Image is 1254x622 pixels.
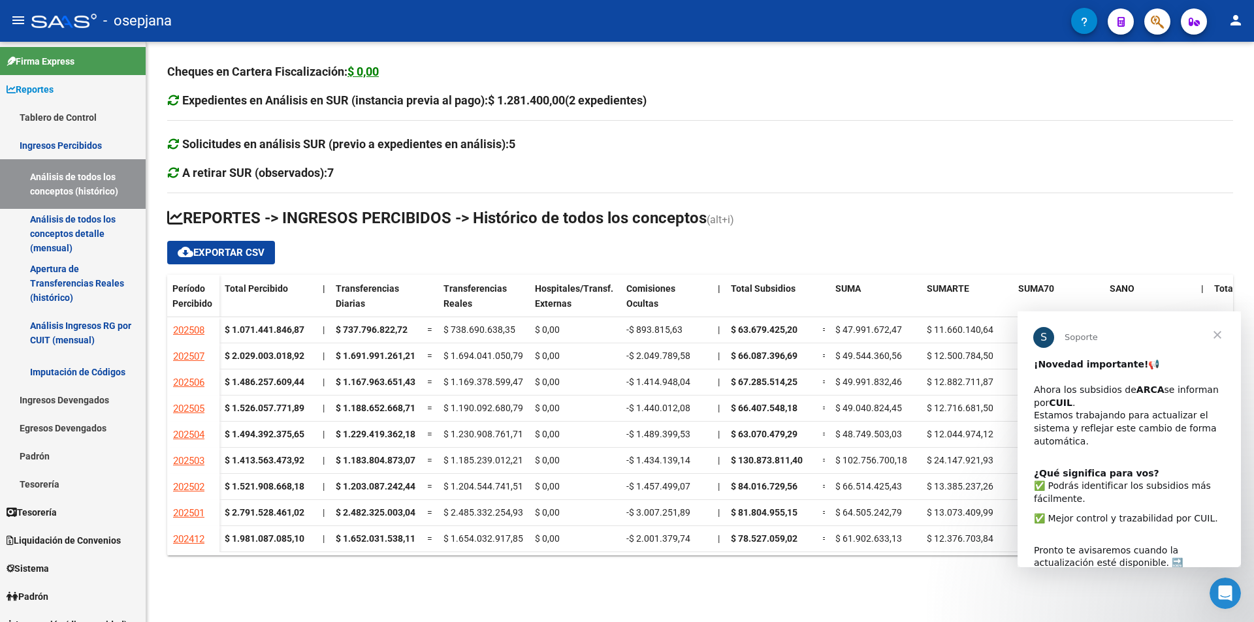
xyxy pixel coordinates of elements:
span: SANO [1110,283,1134,294]
span: $ 0,00 [535,455,560,465]
span: $ 1.188.652.668,71 [336,403,415,413]
span: Reportes [7,82,54,97]
span: Total Subsidios [731,283,796,294]
datatable-header-cell: SUMA [830,275,922,330]
span: SUMARTE [927,283,969,294]
span: $ 0,00 [535,481,560,491]
span: $ 64.505.242,79 [835,507,902,518]
span: Hospitales/Transf. Externas [535,283,613,309]
span: $ 130.873.811,40 [731,455,803,465]
span: = [822,403,828,413]
mat-icon: person [1228,12,1244,28]
span: | [323,533,325,544]
span: REPORTES -> INGRESOS PERCIBIDOS -> Histórico de todos los conceptos [167,209,707,227]
strong: $ 1.526.057.771,89 [225,403,304,413]
span: Liquidación de Convenios [7,533,121,548]
div: $ 1.281.400,00(2 expedientes) [488,91,647,110]
strong: $ 1.521.908.668,18 [225,481,304,491]
datatable-header-cell: Transferencias Reales [438,275,530,330]
span: $ 0,00 [535,429,560,439]
span: $ 738.690.638,35 [443,324,515,335]
span: $ 1.169.378.599,47 [443,377,523,387]
span: | [323,403,325,413]
span: | [718,377,720,387]
span: -$ 1.434.139,14 [626,455,690,465]
span: | [323,507,325,518]
strong: Cheques en Cartera Fiscalización: [167,65,379,78]
span: = [427,324,432,335]
datatable-header-cell: | [317,275,330,330]
span: $ 48.749.503,03 [835,429,902,439]
span: $ 12.716.681,50 [927,403,993,413]
span: = [822,377,828,387]
span: | [718,350,720,361]
span: = [427,403,432,413]
span: $ 737.796.822,72 [336,324,408,335]
span: $ 0,00 [535,507,560,518]
strong: $ 2.029.003.018,92 [225,350,304,361]
div: 7 [327,164,334,182]
span: $ 1.167.963.651,43 [336,377,415,387]
span: Transferencias Diarias [336,283,399,309]
span: $ 1.185.239.012,21 [443,455,523,465]
span: $ 1.190.092.680,79 [443,403,523,413]
strong: $ 1.494.392.375,65 [225,429,304,439]
datatable-header-cell: Comisiones Ocultas [621,275,713,330]
span: $ 12.500.784,50 [927,350,993,361]
span: -$ 2.001.379,74 [626,533,690,544]
span: $ 1.204.544.741,51 [443,481,523,491]
span: Sistema [7,561,49,576]
datatable-header-cell: SUMARTE [922,275,1013,330]
iframe: Intercom live chat [1210,578,1241,609]
span: | [718,283,720,294]
span: = [822,481,828,491]
span: | [718,507,720,518]
span: $ 49.040.824,45 [835,403,902,413]
span: $ 24.147.921,93 [927,455,993,465]
span: - osepjana [103,7,172,35]
strong: A retirar SUR (observados): [182,166,334,179]
span: Firma Express [7,54,74,69]
span: $ 13.073.409,99 [927,507,993,518]
span: 202504 [173,429,204,441]
span: $ 66.087.396,69 [731,350,797,361]
span: $ 13.385.237,26 [927,481,993,491]
span: | [323,283,325,294]
span: 202505 [173,403,204,414]
span: = [822,533,828,544]
span: -$ 1.440.012,08 [626,403,690,413]
span: | [323,429,325,439]
span: $ 12.044.974,12 [927,429,993,439]
span: $ 2.485.332.254,93 [443,507,523,518]
span: $ 84.016.729,56 [731,481,797,491]
span: | [718,481,720,491]
span: = [427,350,432,361]
datatable-header-cell: | [1196,275,1209,330]
div: Pronto te avisaremos cuando la actualización esté disponible. 🔜 [16,220,207,258]
strong: $ 1.981.087.085,10 [225,533,304,544]
strong: $ 1.486.257.609,44 [225,377,304,387]
span: Comisiones Ocultas [626,283,675,309]
span: 202501 [173,507,204,519]
strong: $ 2.791.528.461,02 [225,507,304,518]
datatable-header-cell: Período Percibido [167,275,219,330]
span: -$ 1.489.399,53 [626,429,690,439]
span: | [718,533,720,544]
span: $ 12.376.703,84 [927,533,993,544]
div: 5 [509,135,515,153]
span: $ 61.902.633,13 [835,533,902,544]
span: $ 49.544.360,56 [835,350,902,361]
span: $ 81.804.955,15 [731,507,797,518]
span: $ 12.882.711,87 [927,377,993,387]
span: $ 1.654.032.917,85 [443,533,523,544]
span: Exportar CSV [178,247,265,258]
span: $ 1.691.991.261,21 [336,350,415,361]
span: | [323,455,325,465]
span: | [718,403,720,413]
strong: $ 1.071.441.846,87 [225,324,304,335]
span: = [427,533,432,544]
span: -$ 2.049.789,58 [626,350,690,361]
